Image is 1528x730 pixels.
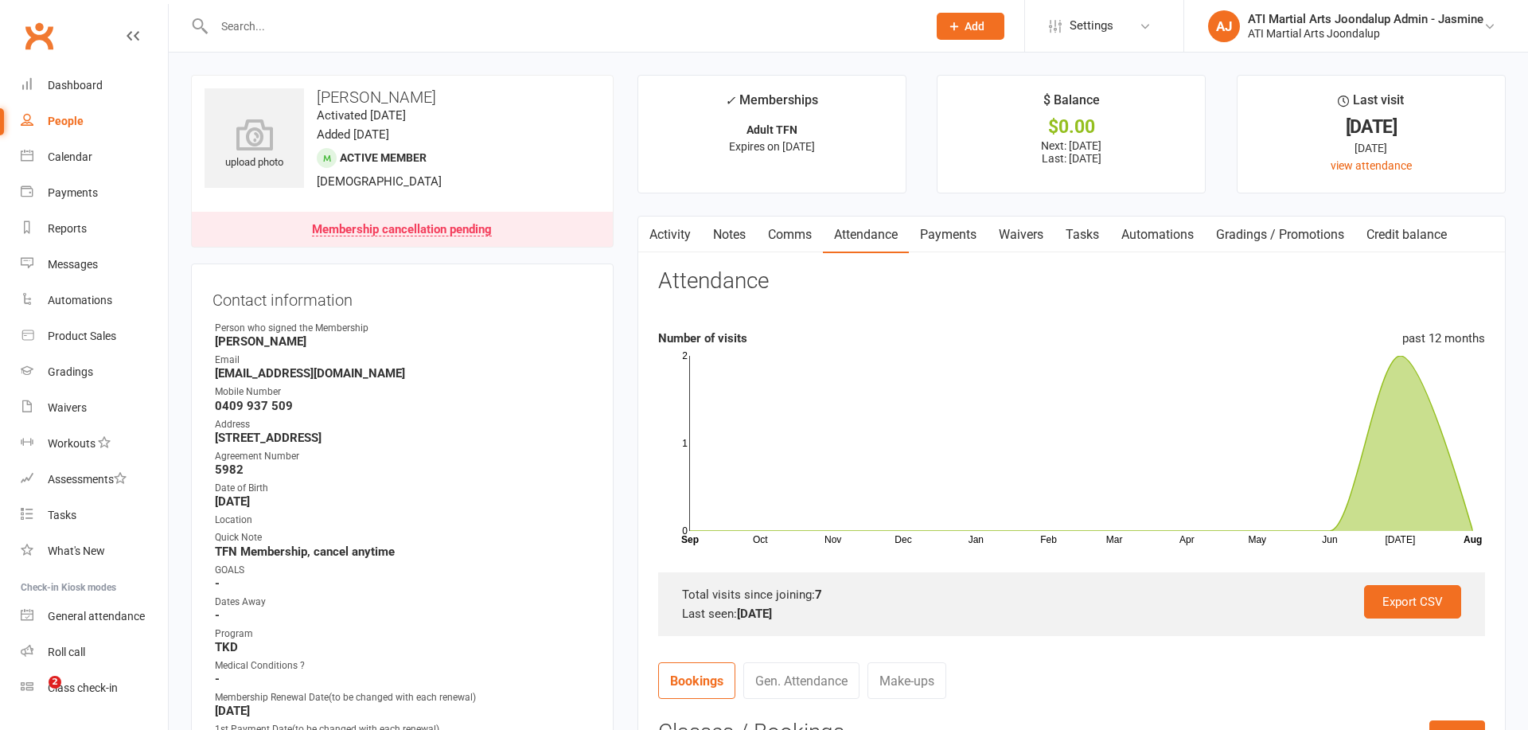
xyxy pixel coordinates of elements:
div: Mobile Number [215,385,592,400]
a: People [21,103,168,139]
div: ATI Martial Arts Joondalup [1248,26,1483,41]
div: Total visits since joining: [682,585,1461,604]
div: ATI Martial Arts Joondalup Admin - Jasmine [1248,12,1483,26]
iframe: Intercom live chat [16,676,54,714]
a: Make-ups [867,662,946,699]
a: Workouts [21,426,168,462]
div: Workouts [48,437,95,450]
span: [DEMOGRAPHIC_DATA] [317,174,442,189]
div: Agreement Number [215,449,592,464]
a: Waivers [988,217,1054,253]
time: Activated [DATE] [317,108,406,123]
a: Tasks [21,498,168,533]
span: Expires on [DATE] [729,140,815,153]
div: Reports [48,222,87,235]
strong: 0409 937 509 [215,399,592,413]
a: What's New [21,533,168,569]
strong: - [215,576,592,591]
div: upload photo [205,119,304,171]
span: 2 [49,676,61,689]
a: Gradings [21,354,168,390]
div: Class check-in [48,681,118,694]
div: Email [215,353,592,368]
div: past 12 months [1402,329,1485,348]
div: Last seen: [682,604,1461,623]
div: Gradings [48,365,93,378]
a: Calendar [21,139,168,175]
strong: [DATE] [737,607,772,621]
h3: Attendance [658,269,769,294]
a: Assessments [21,462,168,498]
div: Medical Conditions ? [215,658,592,673]
h3: Contact information [212,285,592,309]
div: What's New [48,545,105,557]
strong: TKD [215,640,592,654]
strong: [STREET_ADDRESS] [215,431,592,445]
a: Gradings / Promotions [1205,217,1355,253]
strong: [PERSON_NAME] [215,334,592,349]
a: Bookings [658,662,735,699]
div: Address [215,417,592,432]
a: Clubworx [19,16,59,56]
a: Comms [757,217,823,253]
button: Add [937,13,1004,40]
a: Tasks [1054,217,1110,253]
div: Location [215,513,592,528]
div: Tasks [48,509,76,521]
div: Dashboard [48,79,103,92]
a: Credit balance [1355,217,1458,253]
strong: Number of visits [658,331,747,345]
strong: Adult TFN [746,123,797,136]
a: Payments [21,175,168,211]
div: $ Balance [1043,90,1100,119]
div: Product Sales [48,330,116,342]
input: Search... [209,15,916,37]
strong: - [215,672,592,686]
div: GOALS [215,563,592,578]
a: Messages [21,247,168,283]
div: Date of Birth [215,481,592,496]
div: Calendar [48,150,92,163]
div: Person who signed the Membership [215,321,592,336]
a: Automations [1110,217,1205,253]
time: Added [DATE] [317,127,389,142]
div: Dates Away [215,595,592,610]
span: Active member [340,151,427,164]
div: Waivers [48,401,87,414]
div: Membership Renewal Date(to be changed with each renewal) [215,690,592,705]
div: People [48,115,84,127]
a: view attendance [1331,159,1412,172]
strong: [DATE] [215,704,592,718]
div: Payments [48,186,98,199]
a: Roll call [21,634,168,670]
strong: 7 [815,588,822,602]
a: General attendance kiosk mode [21,599,168,634]
strong: [EMAIL_ADDRESS][DOMAIN_NAME] [215,366,592,381]
strong: TFN Membership, cancel anytime [215,545,592,559]
a: Automations [21,283,168,318]
a: Waivers [21,390,168,426]
a: Gen. Attendance [743,662,859,699]
a: Payments [909,217,988,253]
p: Next: [DATE] Last: [DATE] [952,139,1191,165]
div: General attendance [48,610,145,623]
div: Assessments [48,473,127,486]
a: Reports [21,211,168,247]
div: Roll call [48,646,85,658]
span: Settings [1070,8,1113,44]
div: [DATE] [1252,139,1491,157]
a: Export CSV [1364,585,1461,619]
div: Quick Note [215,530,592,545]
a: Class kiosk mode [21,670,168,706]
div: Program [215,627,592,642]
div: AJ [1208,10,1240,42]
div: Memberships [725,90,818,119]
a: Attendance [823,217,909,253]
div: Automations [48,294,112,306]
strong: - [215,608,592,623]
h3: [PERSON_NAME] [205,88,600,106]
strong: 5982 [215,463,592,477]
div: [DATE] [1252,119,1491,135]
div: Last visit [1338,90,1404,119]
div: Membership cancellation pending [312,224,492,236]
